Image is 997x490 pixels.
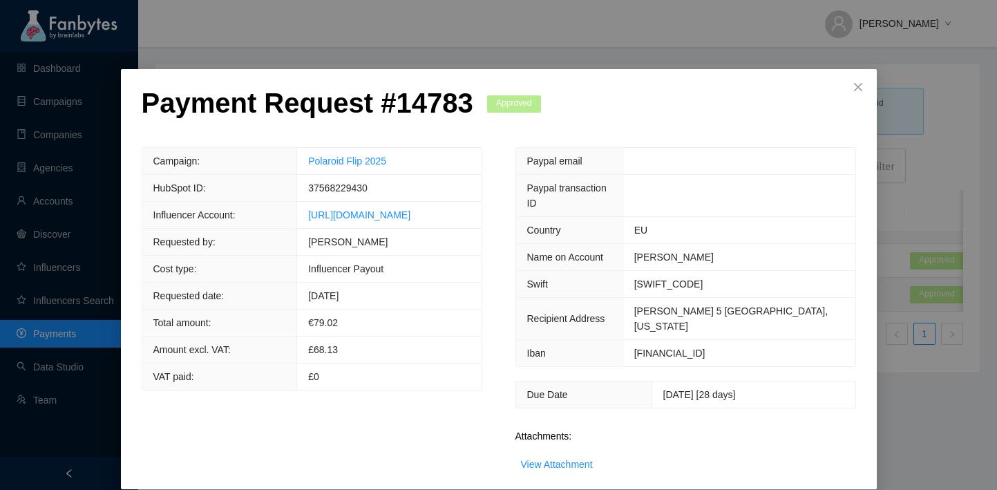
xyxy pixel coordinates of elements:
[153,236,216,247] span: Requested by:
[527,182,607,209] span: Paypal transaction ID
[527,348,546,359] span: Iban
[634,305,828,332] span: [PERSON_NAME] 5 [GEOGRAPHIC_DATA], [US_STATE]
[308,290,339,301] span: [DATE]
[142,86,473,120] p: Payment Request # 14783
[308,209,410,220] a: [URL][DOMAIN_NAME]
[153,209,236,220] span: Influencer Account:
[308,236,388,247] span: [PERSON_NAME]
[527,279,548,290] span: Swift
[308,317,338,328] span: € 79.02
[527,313,605,324] span: Recipient Address
[634,279,703,290] span: [SWIFT_CODE]
[153,290,225,301] span: Requested date:
[527,389,568,400] span: Due Date
[153,317,211,328] span: Total amount:
[634,348,705,359] span: [FINANCIAL_ID]
[308,371,319,382] span: £0
[853,82,864,93] span: close
[153,371,194,382] span: VAT paid:
[527,156,582,167] span: Paypal email
[153,156,200,167] span: Campaign:
[308,263,383,274] span: Influencer Payout
[634,252,714,263] span: [PERSON_NAME]
[839,69,877,106] button: Close
[527,225,561,236] span: Country
[487,95,541,113] span: Approved
[308,344,338,355] span: £68.13
[521,459,593,470] a: View Attachment
[153,263,197,274] span: Cost type:
[153,344,231,355] span: Amount excl. VAT:
[634,225,647,236] span: EU
[308,182,368,194] span: 37568229430
[663,389,736,400] span: [DATE] [28 days]
[527,252,604,263] span: Name on Account
[153,182,206,194] span: HubSpot ID:
[308,156,386,167] a: Polaroid Flip 2025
